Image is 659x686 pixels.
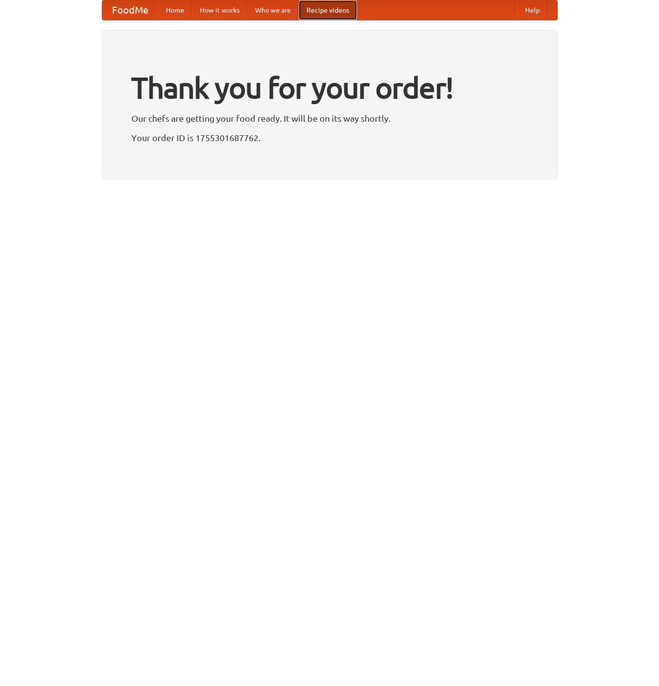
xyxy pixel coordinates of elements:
[517,0,547,20] a: Help
[299,0,357,20] a: Recipe videos
[131,130,528,145] p: Your order ID is 1755301687762.
[131,111,528,126] p: Our chefs are getting your food ready. It will be on its way shortly.
[102,0,158,20] a: FoodMe
[131,64,528,111] h1: Thank you for your order!
[247,0,299,20] a: Who we are
[192,0,247,20] a: How it works
[158,0,192,20] a: Home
